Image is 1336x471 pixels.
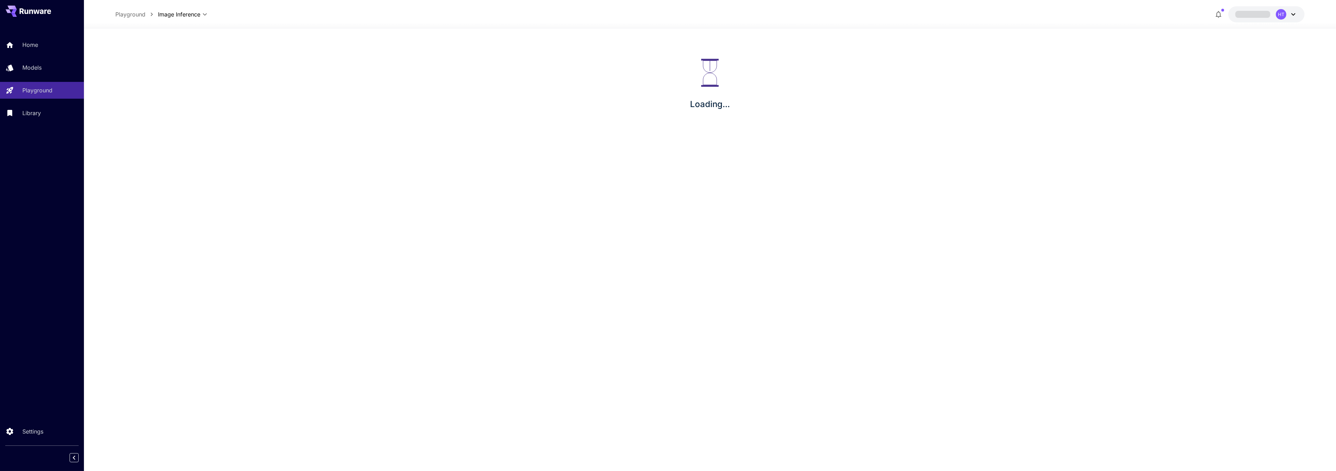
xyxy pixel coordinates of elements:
div: HT [1276,9,1286,20]
p: Home [22,41,38,49]
p: Library [22,109,41,117]
nav: breadcrumb [115,10,158,19]
button: HT [1228,6,1305,22]
p: Loading... [690,98,730,111]
p: Models [22,63,42,72]
a: Playground [115,10,145,19]
p: Playground [22,86,52,94]
p: Settings [22,427,43,436]
button: Collapse sidebar [70,453,79,462]
div: Collapse sidebar [75,451,84,464]
span: Image Inference [158,10,200,19]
